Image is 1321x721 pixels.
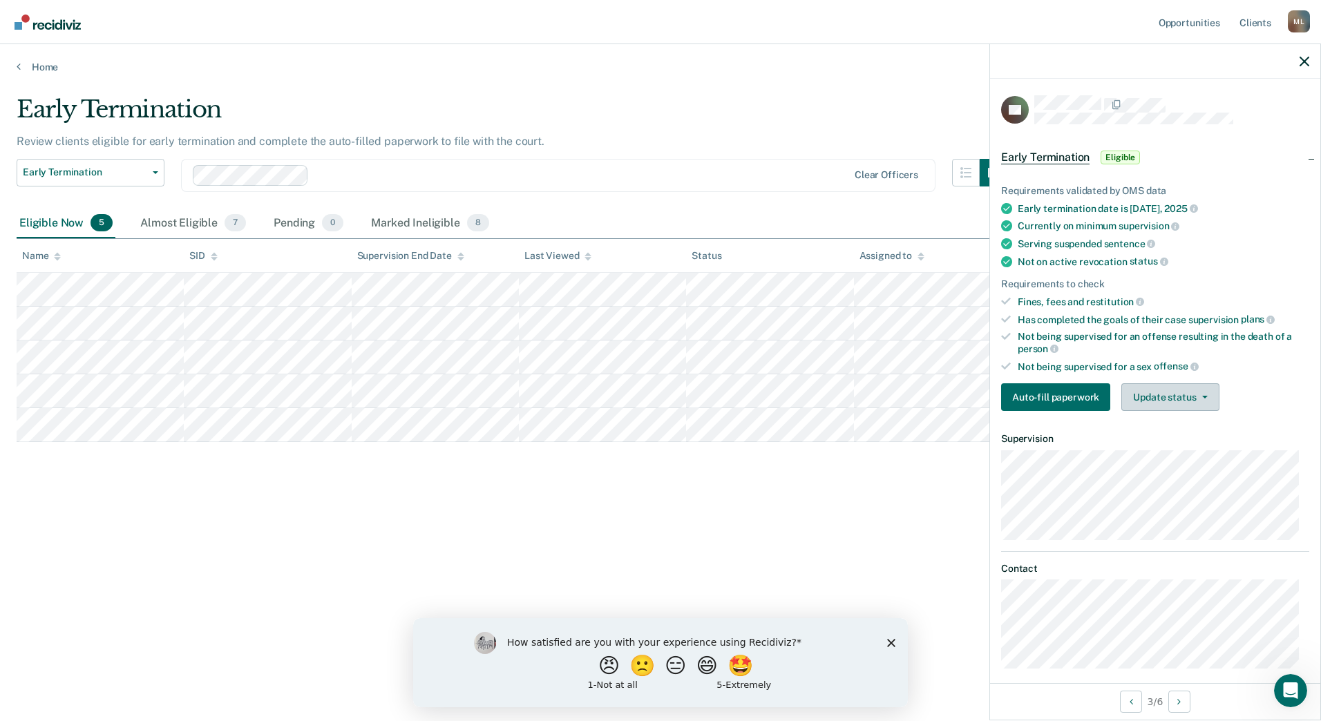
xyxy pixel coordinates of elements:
div: Early TerminationEligible [990,135,1320,180]
div: Serving suspended [1018,238,1309,250]
div: Requirements validated by OMS data [1001,185,1309,197]
span: 5 [91,214,113,232]
div: Eligible Now [17,209,115,239]
span: offense [1154,360,1199,372]
dt: Supervision [1001,433,1309,445]
div: Name [22,250,61,262]
span: supervision [1119,220,1179,231]
div: Almost Eligible [137,209,249,239]
div: M L [1288,10,1310,32]
div: Clear officers [855,169,918,181]
div: Has completed the goals of their case supervision [1018,314,1309,326]
div: Pending [271,209,346,239]
span: status [1130,256,1168,267]
span: 2025 [1164,203,1197,214]
span: 8 [467,214,489,232]
div: Not on active revocation [1018,256,1309,268]
span: plans [1241,314,1275,325]
span: Early Termination [1001,151,1090,164]
div: Marked Ineligible [368,209,492,239]
span: Eligible [1101,151,1140,164]
button: Previous Opportunity [1120,691,1142,713]
a: Navigate to form link [1001,383,1116,411]
div: SID [189,250,218,262]
a: Home [17,61,1304,73]
div: Status [692,250,721,262]
div: Last Viewed [524,250,591,262]
span: 0 [322,214,343,232]
div: 3 / 6 [990,683,1320,720]
div: Not being supervised for an offense resulting in the death of a [1018,331,1309,354]
button: Next Opportunity [1168,691,1190,713]
div: Not being supervised for a sex [1018,360,1309,373]
span: restitution [1086,296,1144,307]
div: Currently on minimum [1018,220,1309,232]
span: sentence [1104,238,1156,249]
button: Update status [1121,383,1219,411]
div: Early termination date is [DATE], [1018,202,1309,215]
dt: Contact [1001,563,1309,575]
div: Early Termination [17,95,1007,135]
span: person [1018,343,1058,354]
iframe: Intercom live chat [1274,674,1307,707]
span: 7 [225,214,246,232]
p: Review clients eligible for early termination and complete the auto-filled paperwork to file with... [17,135,544,148]
button: Profile dropdown button [1288,10,1310,32]
div: Supervision End Date [357,250,464,262]
span: Early Termination [23,166,147,178]
iframe: Survey by Kim from Recidiviz [413,618,908,707]
div: Assigned to [859,250,924,262]
div: Requirements to check [1001,278,1309,290]
button: Auto-fill paperwork [1001,383,1110,411]
div: Fines, fees and [1018,296,1309,308]
img: Recidiviz [15,15,81,30]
